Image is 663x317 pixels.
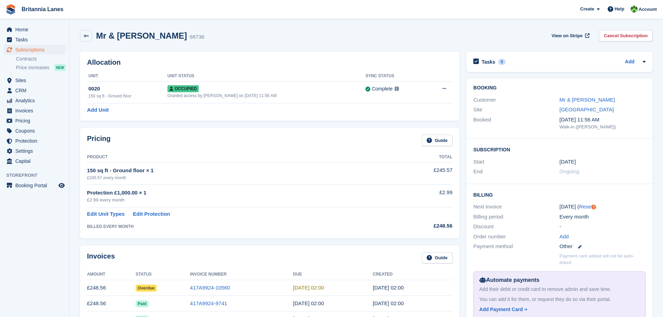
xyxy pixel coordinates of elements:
th: Created [373,269,452,280]
div: 150 sq ft - Ground floor [88,93,167,99]
span: Coupons [15,126,57,136]
a: Price increases NEW [16,64,66,71]
div: 0 [498,59,506,65]
span: Help [615,6,624,13]
div: Other [560,243,646,251]
div: Tooltip anchor [591,204,597,210]
a: 417A9924-10560 [190,285,230,291]
td: £248.56 [87,280,136,296]
a: Guide [422,252,452,264]
a: menu [3,86,66,95]
td: £248.56 [87,296,136,311]
th: Status [136,269,190,280]
h2: Tasks [482,59,495,65]
a: menu [3,126,66,136]
a: 417A9924-9741 [190,300,227,306]
a: menu [3,106,66,116]
span: Price increases [16,64,49,71]
div: Every month [560,213,646,221]
a: Cancel Subscription [599,30,653,41]
div: Billing period [473,213,559,221]
div: NEW [54,64,66,71]
a: View on Stripe [549,30,591,41]
div: [DATE] ( ) [560,203,646,211]
span: Paid [136,300,149,307]
div: 66736 [190,33,204,41]
span: Storefront [6,172,69,179]
div: 0020 [88,85,167,93]
div: Protection £1,000.00 × 1 [87,189,385,197]
a: Edit Unit Types [87,210,125,218]
div: £245.57 every month [87,175,385,181]
span: Tasks [15,35,57,45]
p: Payment card added will not be auto-linked [560,253,646,266]
div: 150 sq ft - Ground floor × 1 [87,167,385,175]
th: Invoice Number [190,269,293,280]
span: Sites [15,76,57,85]
a: Add [560,233,569,241]
a: Edit Protection [133,210,170,218]
a: menu [3,96,66,105]
a: Preview store [57,181,66,190]
a: Reset [579,204,593,209]
span: View on Stripe [552,32,583,39]
span: Create [580,6,594,13]
a: Add Unit [87,106,109,114]
img: Robert Parr [631,6,638,13]
th: Due [293,269,373,280]
th: Product [87,152,385,163]
h2: Pricing [87,135,111,146]
img: icon-info-grey-7440780725fd019a000dd9b08b2336e03edf1995a4989e88bcd33f0948082b44.svg [395,87,399,91]
a: menu [3,136,66,146]
span: Account [639,6,657,13]
a: [GEOGRAPHIC_DATA] [560,106,614,112]
a: menu [3,76,66,85]
th: Unit Status [167,71,365,82]
div: Booked [473,116,559,130]
td: £245.57 [385,163,452,184]
div: Customer [473,96,559,104]
div: Discount [473,223,559,231]
th: Total [385,152,452,163]
div: Walk-in ([PERSON_NAME]) [560,124,646,130]
time: 2025-08-06 01:00:00 UTC [293,285,324,291]
a: menu [3,181,66,190]
div: End [473,168,559,176]
div: - [560,223,646,231]
span: Settings [15,146,57,156]
time: 2025-07-05 01:00:32 UTC [373,300,404,306]
h2: Mr & [PERSON_NAME] [96,31,187,40]
span: Booking Portal [15,181,57,190]
a: Add [625,58,634,66]
a: menu [3,116,66,126]
div: Site [473,106,559,114]
span: Subscriptions [15,45,57,55]
a: Mr & [PERSON_NAME] [560,97,615,103]
span: Ongoing [560,168,579,174]
a: menu [3,45,66,55]
span: Occupied [167,85,199,92]
h2: Billing [473,191,646,198]
div: £2.99 every month [87,197,385,204]
h2: Allocation [87,58,452,66]
span: Analytics [15,96,57,105]
td: £2.99 [385,185,452,207]
img: stora-icon-8386f47178a22dfd0bd8f6a31ec36ba5ce8667c1dd55bd0f319d3a0aa187defe.svg [6,4,16,15]
div: You can add it for them, or request they do so via their portal. [479,296,640,303]
time: 2025-07-06 01:00:00 UTC [293,300,324,306]
a: menu [3,35,66,45]
span: CRM [15,86,57,95]
a: menu [3,146,66,156]
div: Payment method [473,243,559,251]
h2: Subscription [473,146,646,153]
a: Guide [422,135,452,146]
time: 2025-08-05 01:00:11 UTC [373,285,404,291]
span: Home [15,25,57,34]
div: [DATE] 11:56 AM [560,116,646,124]
div: Start [473,158,559,166]
th: Sync Status [365,71,426,82]
div: BILLED EVERY MONTH [87,223,385,230]
span: Invoices [15,106,57,116]
th: Unit [87,71,167,82]
div: Add Payment Card [479,306,523,313]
